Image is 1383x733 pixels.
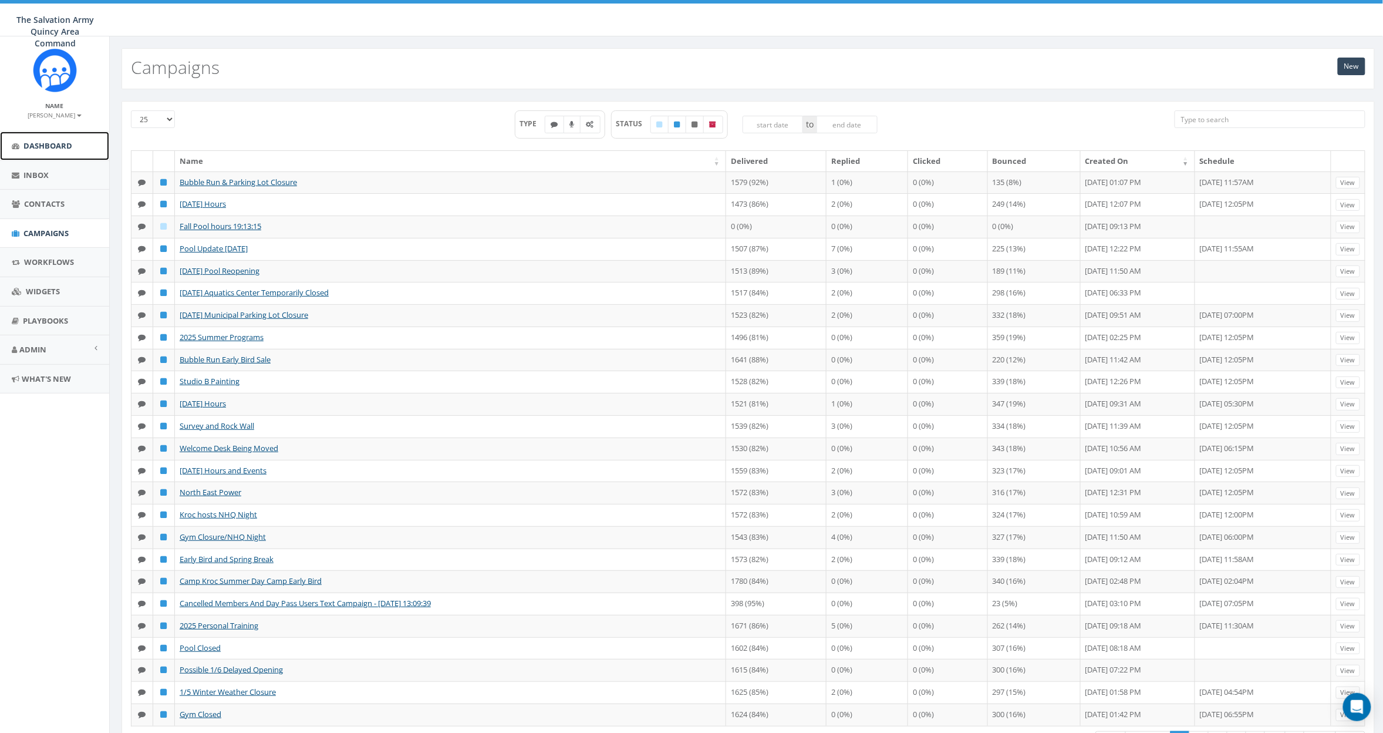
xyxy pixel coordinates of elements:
[1336,310,1360,322] a: View
[1081,304,1195,327] td: [DATE] 09:51 AM
[180,554,274,564] a: Early Bird and Spring Break
[827,151,908,172] th: Replied
[28,111,82,119] small: [PERSON_NAME]
[692,121,698,128] i: Unpublished
[726,526,827,549] td: 1543 (83%)
[827,393,908,415] td: 1 (0%)
[139,245,146,253] i: Text SMS
[908,193,987,216] td: 0 (0%)
[908,482,987,504] td: 0 (0%)
[1336,598,1360,610] a: View
[1336,576,1360,589] a: View
[988,260,1081,283] td: 189 (11%)
[1336,177,1360,189] a: View
[161,688,167,696] i: Published
[726,460,827,482] td: 1559 (83%)
[908,282,987,304] td: 0 (0%)
[180,443,278,453] a: Welcome Desk Being Moved
[180,332,264,342] a: 2025 Summer Programs
[139,467,146,475] i: Text SMS
[817,116,878,133] input: end date
[726,304,827,327] td: 1523 (82%)
[1336,465,1360,478] a: View
[908,460,987,482] td: 0 (0%)
[161,533,167,541] i: Published
[908,570,987,593] td: 0 (0%)
[686,116,704,133] label: Unpublished
[180,709,221,719] a: Gym Closed
[908,615,987,637] td: 0 (0%)
[668,116,687,133] label: Published
[827,681,908,704] td: 2 (0%)
[180,354,271,365] a: Bubble Run Early Bird Sale
[1195,238,1331,260] td: [DATE] 11:55AM
[22,374,71,384] span: What's New
[175,151,726,172] th: Name: activate to sort column ascending
[827,172,908,194] td: 1 (0%)
[161,467,167,475] i: Published
[161,622,167,630] i: Published
[28,109,82,120] a: [PERSON_NAME]
[988,349,1081,371] td: 220 (12%)
[726,260,827,283] td: 1513 (89%)
[988,704,1081,726] td: 300 (16%)
[1336,620,1360,633] a: View
[827,304,908,327] td: 2 (0%)
[726,570,827,593] td: 1780 (84%)
[545,116,565,133] label: Text SMS
[161,400,167,408] i: Published
[616,119,651,129] span: STATUS
[1081,704,1195,726] td: [DATE] 01:42 PM
[139,311,146,319] i: Text SMS
[131,58,220,77] h2: Campaigns
[908,349,987,371] td: 0 (0%)
[827,615,908,637] td: 5 (0%)
[1195,615,1331,637] td: [DATE] 11:30AM
[1336,487,1360,500] a: View
[988,304,1081,327] td: 332 (18%)
[1195,549,1331,571] td: [DATE] 11:58AM
[16,14,94,49] span: The Salvation Army Quincy Area Command
[988,615,1081,637] td: 262 (14%)
[139,200,146,208] i: Text SMS
[180,687,276,697] a: 1/5 Winter Weather Closure
[180,243,248,254] a: Pool Update [DATE]
[1195,393,1331,415] td: [DATE] 05:30PM
[1081,659,1195,681] td: [DATE] 07:22 PM
[180,177,297,187] a: Bubble Run & Parking Lot Closure
[1195,526,1331,549] td: [DATE] 06:00PM
[520,119,545,129] span: TYPE
[139,533,146,541] i: Text SMS
[827,327,908,349] td: 0 (0%)
[1336,665,1360,677] a: View
[674,121,680,128] i: Published
[1195,704,1331,726] td: [DATE] 06:55PM
[180,598,431,608] a: Cancelled Members And Day Pass Users Text Campaign - [DATE] 13:09:39
[1081,193,1195,216] td: [DATE] 12:07 PM
[726,659,827,681] td: 1615 (84%)
[827,216,908,238] td: 0 (0%)
[23,140,72,151] span: Dashboard
[139,711,146,718] i: Text SMS
[139,223,146,230] i: Text SMS
[139,511,146,519] i: Text SMS
[1081,482,1195,504] td: [DATE] 12:31 PM
[180,509,257,520] a: Kroc hosts NHQ Night
[139,356,146,364] i: Text SMS
[988,282,1081,304] td: 298 (16%)
[726,371,827,393] td: 1528 (82%)
[161,267,167,275] i: Published
[1336,443,1360,455] a: View
[988,172,1081,194] td: 135 (8%)
[139,400,146,408] i: Text SMS
[1081,637,1195,660] td: [DATE] 08:18 AM
[1081,415,1195,438] td: [DATE] 11:39 AM
[827,593,908,615] td: 0 (0%)
[988,549,1081,571] td: 339 (18%)
[726,549,827,571] td: 1573 (82%)
[908,526,987,549] td: 0 (0%)
[1081,371,1195,393] td: [DATE] 12:26 PM
[1081,615,1195,637] td: [DATE] 09:18 AM
[180,376,240,386] a: Studio B Painting
[908,304,987,327] td: 0 (0%)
